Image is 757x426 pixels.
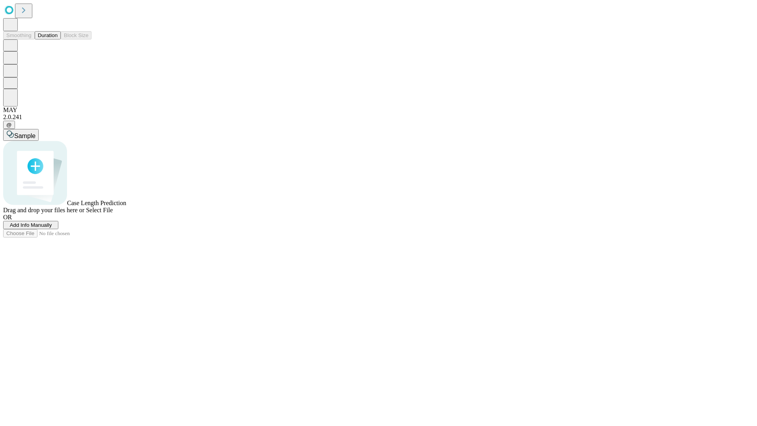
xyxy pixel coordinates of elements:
[35,31,61,39] button: Duration
[10,222,52,228] span: Add Info Manually
[3,129,39,141] button: Sample
[3,221,58,229] button: Add Info Manually
[3,207,84,213] span: Drag and drop your files here or
[86,207,113,213] span: Select File
[3,114,754,121] div: 2.0.241
[14,133,35,139] span: Sample
[67,200,126,206] span: Case Length Prediction
[6,122,12,128] span: @
[3,214,12,220] span: OR
[3,31,35,39] button: Smoothing
[61,31,91,39] button: Block Size
[3,121,15,129] button: @
[3,106,754,114] div: MAY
